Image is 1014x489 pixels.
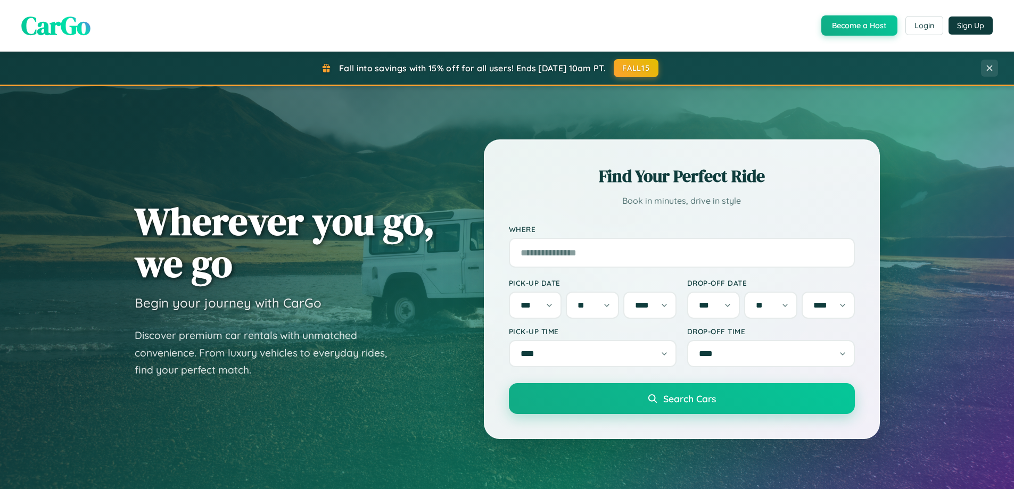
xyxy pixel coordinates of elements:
label: Pick-up Time [509,327,677,336]
button: Sign Up [949,16,993,35]
label: Drop-off Time [687,327,855,336]
label: Drop-off Date [687,278,855,287]
label: Where [509,225,855,234]
h1: Wherever you go, we go [135,200,435,284]
button: Search Cars [509,383,855,414]
h2: Find Your Perfect Ride [509,164,855,188]
span: Fall into savings with 15% off for all users! Ends [DATE] 10am PT. [339,63,606,73]
button: Login [905,16,943,35]
span: Search Cars [663,393,716,404]
p: Discover premium car rentals with unmatched convenience. From luxury vehicles to everyday rides, ... [135,327,401,379]
h3: Begin your journey with CarGo [135,295,321,311]
span: CarGo [21,8,90,43]
button: FALL15 [614,59,658,77]
button: Become a Host [821,15,897,36]
label: Pick-up Date [509,278,677,287]
p: Book in minutes, drive in style [509,193,855,209]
